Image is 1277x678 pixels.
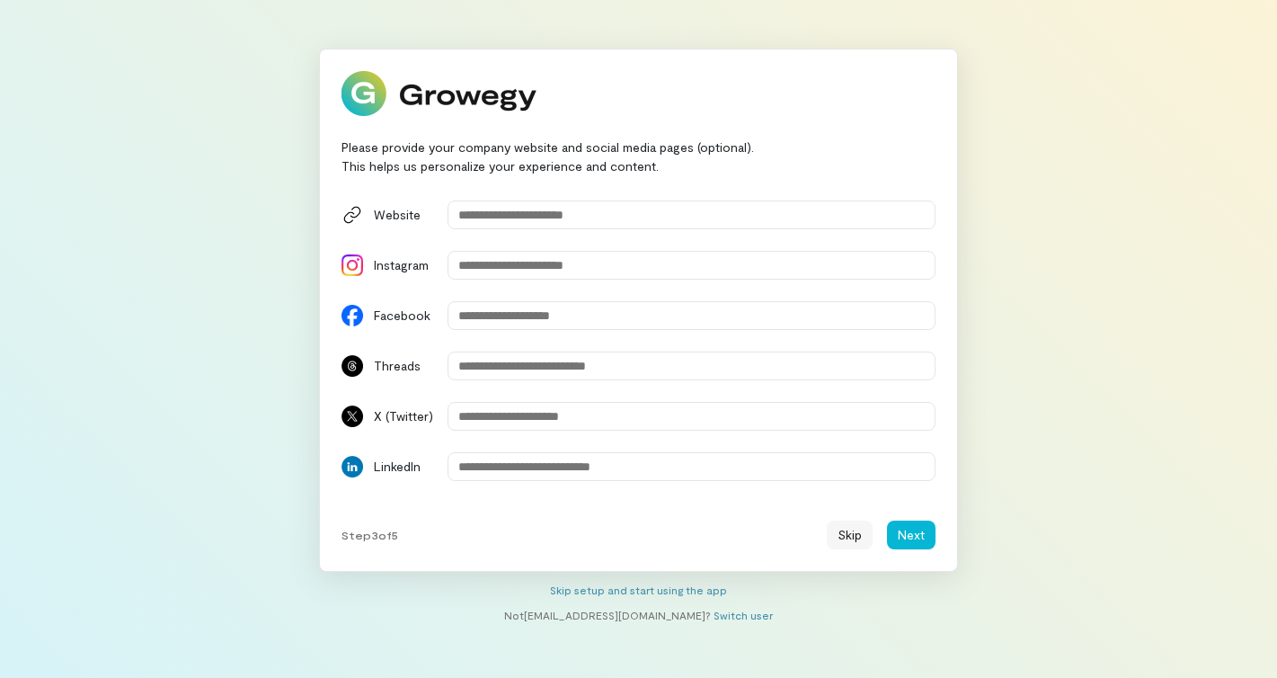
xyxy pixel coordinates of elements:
[448,352,936,380] input: Threads
[374,307,437,325] div: Facebook
[374,357,437,375] div: Threads
[448,251,936,280] input: Instagram
[448,452,936,481] input: LinkedIn
[374,256,437,274] div: Instagram
[341,138,936,175] div: Please provide your company website and social media pages (optional). This helps us personalize ...
[374,206,437,224] div: Website
[341,305,363,326] img: Facebook
[887,521,936,549] button: Next
[448,201,936,229] input: Website
[341,406,363,427] img: X
[341,456,363,477] img: LinkedIn
[341,355,363,377] img: Threads
[341,254,363,276] img: Instagram
[714,609,773,621] a: Switch user
[550,584,727,596] a: Skip setup and start using the app
[374,458,437,476] div: LinkedIn
[827,521,873,549] button: Skip
[448,301,936,330] input: Facebook
[341,528,398,542] span: Step 3 of 5
[374,407,437,425] div: X (Twitter)
[504,609,711,621] span: Not [EMAIL_ADDRESS][DOMAIN_NAME] ?
[448,402,936,431] input: X (Twitter)
[341,71,537,116] img: Growegy logo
